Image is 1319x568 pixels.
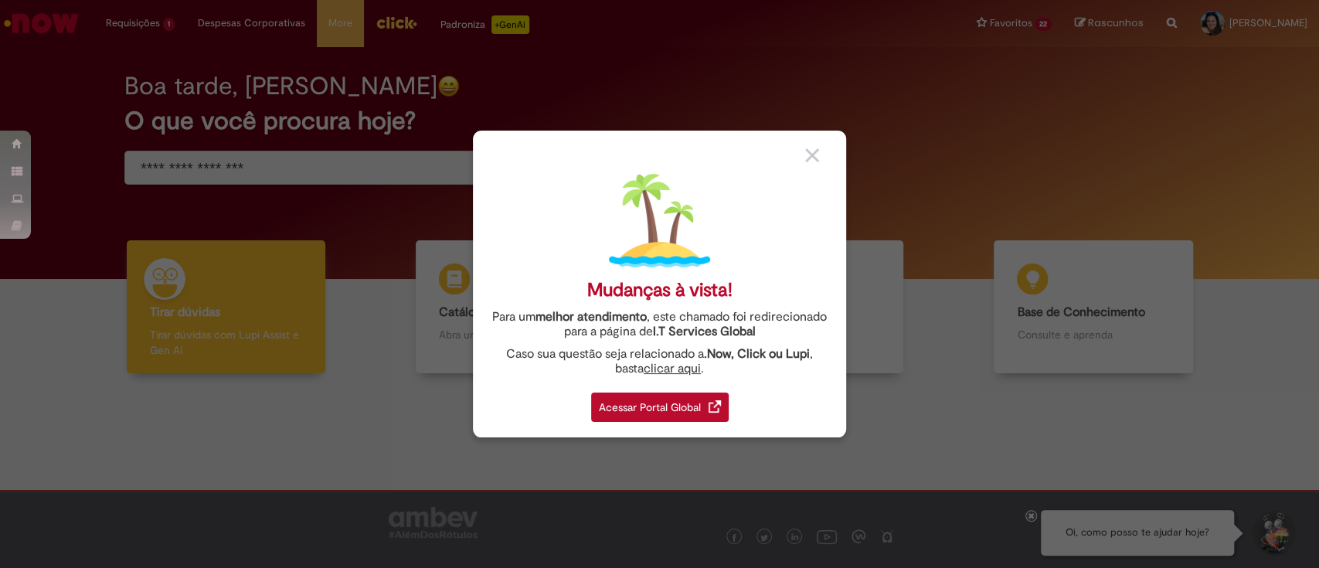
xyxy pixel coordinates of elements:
div: Para um , este chamado foi redirecionado para a página de [484,310,835,339]
strong: .Now, Click ou Lupi [704,346,810,362]
strong: melhor atendimento [535,309,647,325]
a: I.T Services Global [653,315,756,339]
img: redirect_link.png [709,400,721,413]
a: clicar aqui [644,352,701,376]
img: close_button_grey.png [805,148,819,162]
div: Mudanças à vista! [587,279,733,301]
div: Acessar Portal Global [591,393,729,422]
div: Caso sua questão seja relacionado a , basta . [484,347,835,376]
img: island.png [609,170,710,271]
a: Acessar Portal Global [591,384,729,422]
